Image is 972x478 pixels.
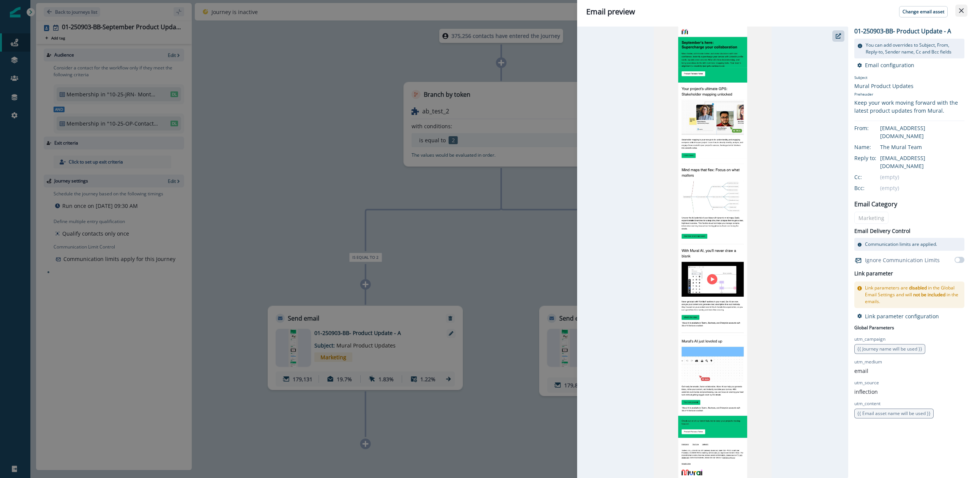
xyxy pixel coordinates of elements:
div: (empty) [880,173,964,181]
div: Cc: [854,173,892,181]
div: Email preview [586,6,963,17]
p: utm_content [854,400,880,407]
div: Mural Product Updates [854,82,964,90]
p: Subject [854,75,964,82]
p: Global Parameters [854,323,894,331]
span: disabled [909,285,927,291]
span: {{ Journey name will be used }} [857,346,922,352]
p: utm_campaign [854,336,885,343]
div: Bcc: [854,184,892,192]
div: Reply to: [854,154,892,162]
p: Communication limits are applied. [865,241,937,248]
p: Link parameters are in the Global Email Settings and will in the emails. [865,285,961,305]
p: Change email asset [903,9,944,14]
p: Email Delivery Control [854,227,910,235]
button: Close [955,5,967,17]
h2: Link parameter [854,269,893,278]
p: Ignore Communication Limits [865,256,940,264]
div: [EMAIL_ADDRESS][DOMAIN_NAME] [880,154,964,170]
p: 01-250903-BB- Product Update - A [854,27,951,36]
button: Link parameter configuration [857,313,939,320]
img: email asset unavailable [654,27,771,478]
span: not be included [913,291,945,298]
p: Preheader [854,90,964,99]
div: Name: [854,143,892,151]
div: Keep your work moving forward with the latest product updates from Mural. [854,99,964,115]
p: Email configuration [865,61,914,69]
button: Change email asset [899,6,948,17]
p: Email Category [854,200,897,209]
p: inflection [854,388,878,396]
div: The Mural Team [880,143,964,151]
button: Email configuration [857,61,914,69]
span: {{ Email asset name will be used }} [857,410,931,417]
div: [EMAIL_ADDRESS][DOMAIN_NAME] [880,124,964,140]
p: Link parameter configuration [865,313,939,320]
p: email [854,367,868,375]
p: You can add overrides to Subject, From, Reply-to, Sender name, Cc and Bcc fields [866,42,961,55]
div: (empty) [880,184,964,192]
div: From: [854,124,892,132]
p: utm_source [854,379,879,386]
p: utm_medium [854,358,882,365]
